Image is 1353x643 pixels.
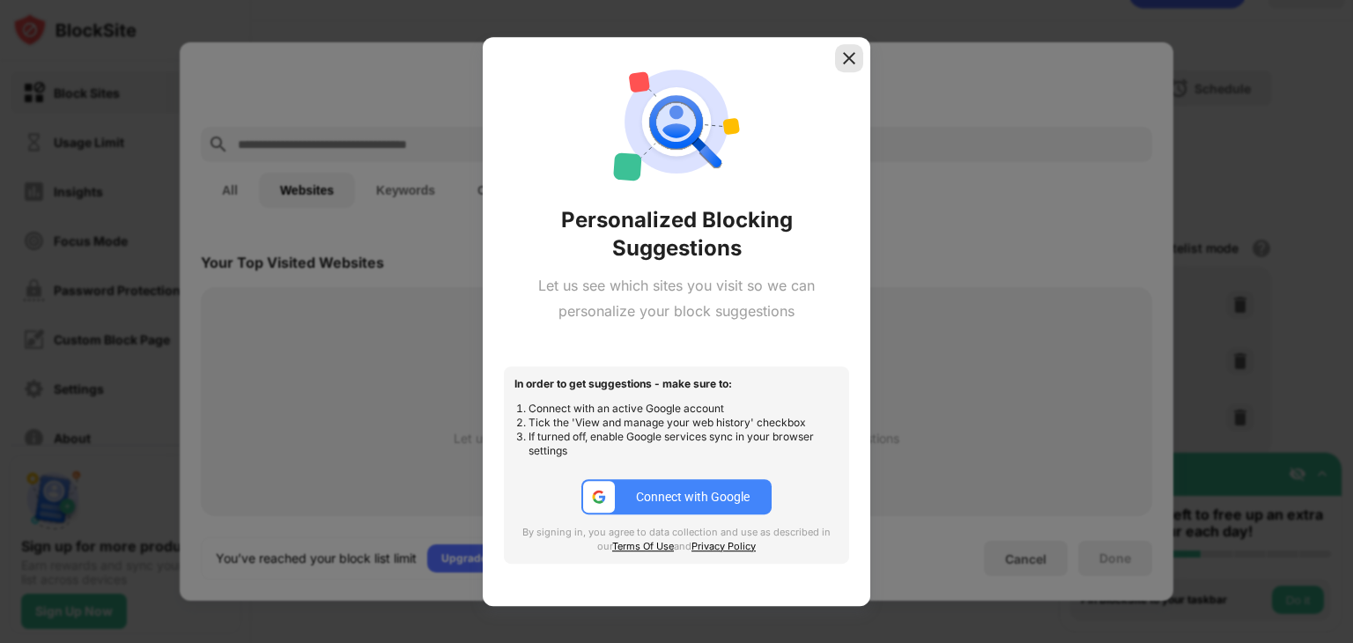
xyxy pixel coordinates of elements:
[612,540,674,552] a: Terms Of Use
[514,377,839,391] div: In order to get suggestions - make sure to:
[529,416,839,430] li: Tick the 'View and manage your web history' checkbox
[504,206,849,262] div: Personalized Blocking Suggestions
[529,402,839,416] li: Connect with an active Google account
[613,58,740,185] img: personal-suggestions.svg
[636,490,750,504] div: Connect with Google
[581,479,772,514] button: google-icConnect with Google
[674,540,691,552] span: and
[591,489,607,505] img: google-ic
[522,526,831,552] span: By signing in, you agree to data collection and use as described in our
[529,430,839,458] li: If turned off, enable Google services sync in your browser settings
[504,273,849,324] div: Let us see which sites you visit so we can personalize your block suggestions
[691,540,756,552] a: Privacy Policy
